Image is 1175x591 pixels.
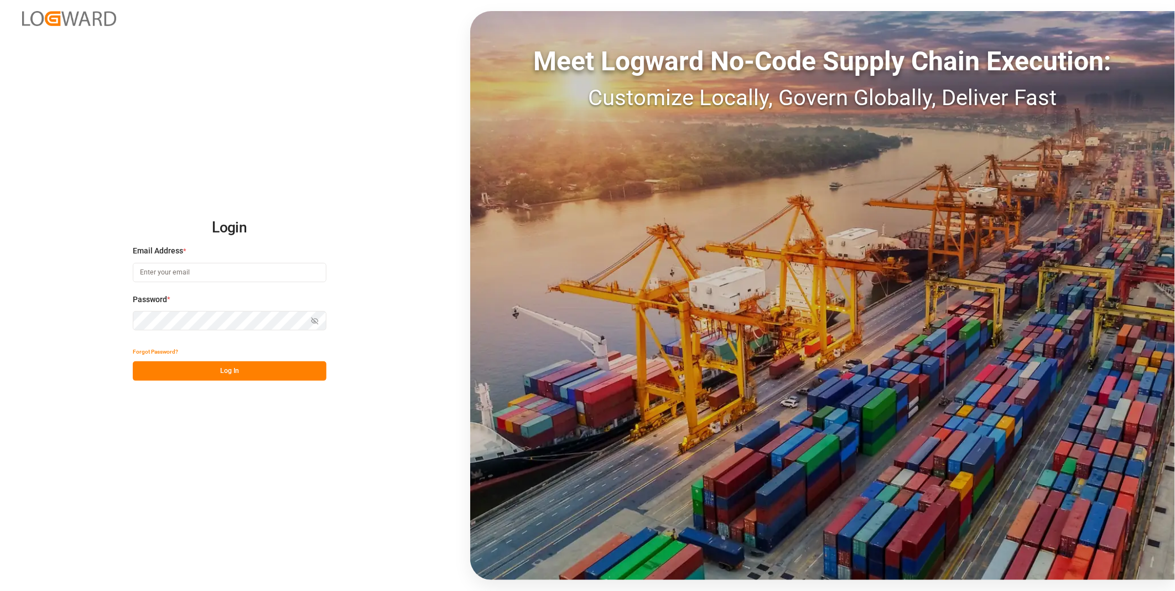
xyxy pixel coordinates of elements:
[133,294,167,305] span: Password
[133,210,326,246] h2: Login
[470,42,1175,81] div: Meet Logward No-Code Supply Chain Execution:
[133,263,326,282] input: Enter your email
[22,11,116,26] img: Logward_new_orange.png
[133,361,326,381] button: Log In
[133,342,178,361] button: Forgot Password?
[133,245,183,257] span: Email Address
[470,81,1175,115] div: Customize Locally, Govern Globally, Deliver Fast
